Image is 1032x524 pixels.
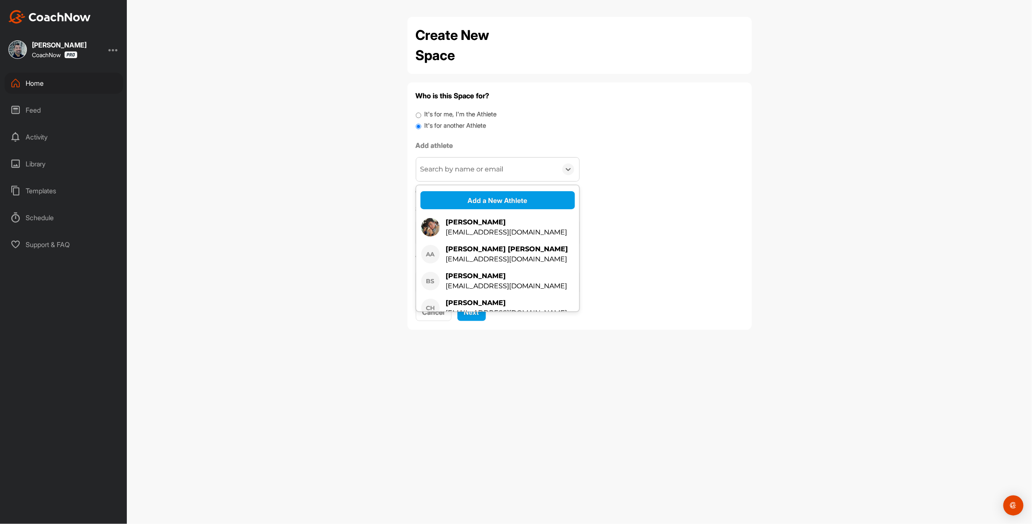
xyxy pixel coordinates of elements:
div: Feed [5,100,123,121]
div: [EMAIL_ADDRESS][DOMAIN_NAME] [446,308,567,318]
span: Next [464,308,479,316]
div: CH [421,299,440,317]
div: [PERSON_NAME] [446,298,567,308]
img: CoachNow [8,10,91,24]
h4: Who is this Space for? [416,91,743,101]
div: Support & FAQ [5,234,123,255]
div: Activity [5,126,123,147]
div: Library [5,153,123,174]
span: Cancel [423,308,445,316]
div: [PERSON_NAME] [PERSON_NAME] [446,244,568,254]
label: It's for me, I'm the Athlete [424,110,496,119]
div: [EMAIL_ADDRESS][DOMAIN_NAME] [446,281,567,291]
div: BS [421,272,440,290]
div: Search by name or email [420,164,504,174]
div: Open Intercom Messenger [1003,495,1024,516]
div: [EMAIL_ADDRESS][DOMAIN_NAME] [446,254,568,264]
label: Add athlete [416,140,580,150]
button: Next [457,303,486,321]
h2: Create New Space [416,25,529,66]
label: It's for another Athlete [424,121,486,131]
img: square_c67176bebb7024dc9fc2ace7ecb9db89.jpg [421,218,440,237]
img: CoachNow Pro [64,51,77,58]
div: [PERSON_NAME] [446,217,567,227]
div: Schedule [5,207,123,228]
div: [EMAIL_ADDRESS][DOMAIN_NAME] [446,227,567,237]
div: [PERSON_NAME] [32,42,87,48]
div: Home [5,73,123,94]
button: Cancel [416,303,452,321]
img: square_7d03fa5b79e311a58316ef6096d3d30c.jpg [8,40,27,59]
div: CoachNow [32,51,77,58]
div: Templates [5,180,123,201]
div: [PERSON_NAME] [446,271,567,281]
div: AA [421,245,440,263]
button: Add a New Athlete [420,191,575,209]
